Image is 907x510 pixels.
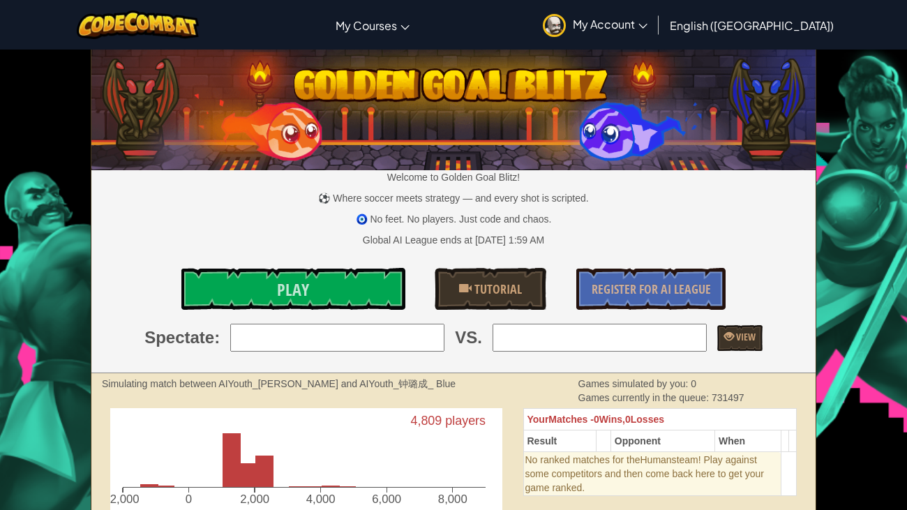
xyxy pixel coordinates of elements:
[523,409,797,430] th: 0 0
[663,6,841,44] a: English ([GEOGRAPHIC_DATA])
[306,493,335,506] text: 4,000
[91,191,816,205] p: ⚽ Where soccer meets strategy — and every shot is scripted.
[102,378,456,389] strong: Simulating match between AIYouth_[PERSON_NAME] and AIYouth_钟璐成_ Blue
[670,18,834,33] span: English ([GEOGRAPHIC_DATA])
[543,14,566,37] img: avatar
[435,268,546,310] a: Tutorial
[523,430,596,452] th: Result
[91,212,816,226] p: 🧿 No feet. No players. Just code and chaos.
[363,233,544,247] div: Global AI League ends at [DATE] 1:59 AM
[214,326,220,350] span: :
[77,10,199,39] img: CodeCombat logo
[525,454,764,493] span: team! Play against some competitors and then come back here to get your game ranked.
[372,493,401,506] text: 6,000
[714,430,781,452] th: When
[240,493,269,506] text: 2,000
[277,278,309,301] span: Play
[523,452,781,496] td: Humans
[525,454,640,465] span: No ranked matches for the
[691,378,696,389] span: 0
[578,392,712,403] span: Games currently in the queue:
[329,6,417,44] a: My Courses
[455,326,482,350] span: VS.
[631,414,664,425] span: Losses
[599,414,625,425] span: Wins,
[573,17,647,31] span: My Account
[186,493,192,506] text: 0
[610,430,714,452] th: Opponent
[548,414,594,425] span: Matches -
[437,493,467,506] text: 8,000
[336,18,397,33] span: My Courses
[734,330,756,343] span: View
[578,378,691,389] span: Games simulated by you:
[144,326,214,350] span: Spectate
[536,3,654,47] a: My Account
[106,493,139,506] text: -2,000
[592,280,711,298] span: Register for AI League
[472,280,522,298] span: Tutorial
[91,44,816,170] img: Golden Goal
[576,268,726,310] a: Register for AI League
[410,414,486,428] text: 4,809 players
[91,170,816,184] p: Welcome to Golden Goal Blitz!
[527,414,549,425] span: Your
[712,392,744,403] span: 731497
